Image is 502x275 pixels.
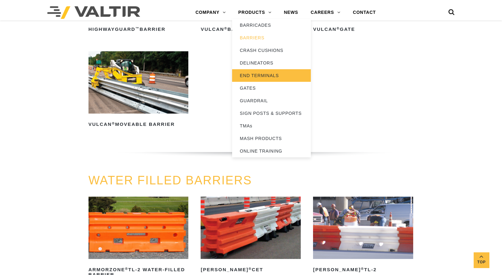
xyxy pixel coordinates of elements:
[346,6,382,19] a: CONTACT
[88,25,189,35] h2: HighwayGuard Barrier
[232,132,311,145] a: MASH PRODUCTS
[201,25,301,35] h2: Vulcan Barrier
[232,31,311,44] a: BARRIERS
[232,94,311,107] a: GUARDRAIL
[201,197,301,275] a: [PERSON_NAME]®CET
[88,119,189,129] h2: Vulcan Moveable Barrier
[361,267,364,271] sup: ®
[232,82,311,94] a: GATES
[474,259,489,266] span: Top
[88,174,252,187] a: WATER FILLED BARRIERS
[232,69,311,82] a: END TERMINALS
[474,252,489,268] a: Top
[201,265,301,275] h2: [PERSON_NAME] CET
[232,57,311,69] a: DELINEATORS
[232,44,311,57] a: CRASH CUSHIONS
[277,6,304,19] a: NEWS
[112,121,115,125] sup: ®
[313,197,413,275] a: [PERSON_NAME]®TL-2
[189,6,232,19] a: COMPANY
[232,107,311,120] a: SIGN POSTS & SUPPORTS
[305,6,347,19] a: CAREERS
[313,25,413,35] h2: Vulcan Gate
[125,267,128,271] sup: ®
[232,6,278,19] a: PRODUCTS
[313,265,413,275] h2: [PERSON_NAME] TL-2
[135,26,140,30] sup: ™
[224,26,227,30] sup: ®
[232,120,311,132] a: TMAs
[337,26,340,30] sup: ®
[47,6,140,19] img: Valtir
[232,145,311,157] a: ONLINE TRAINING
[232,19,311,31] a: BARRICADES
[88,51,189,129] a: Vulcan®Moveable Barrier
[248,267,252,271] sup: ®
